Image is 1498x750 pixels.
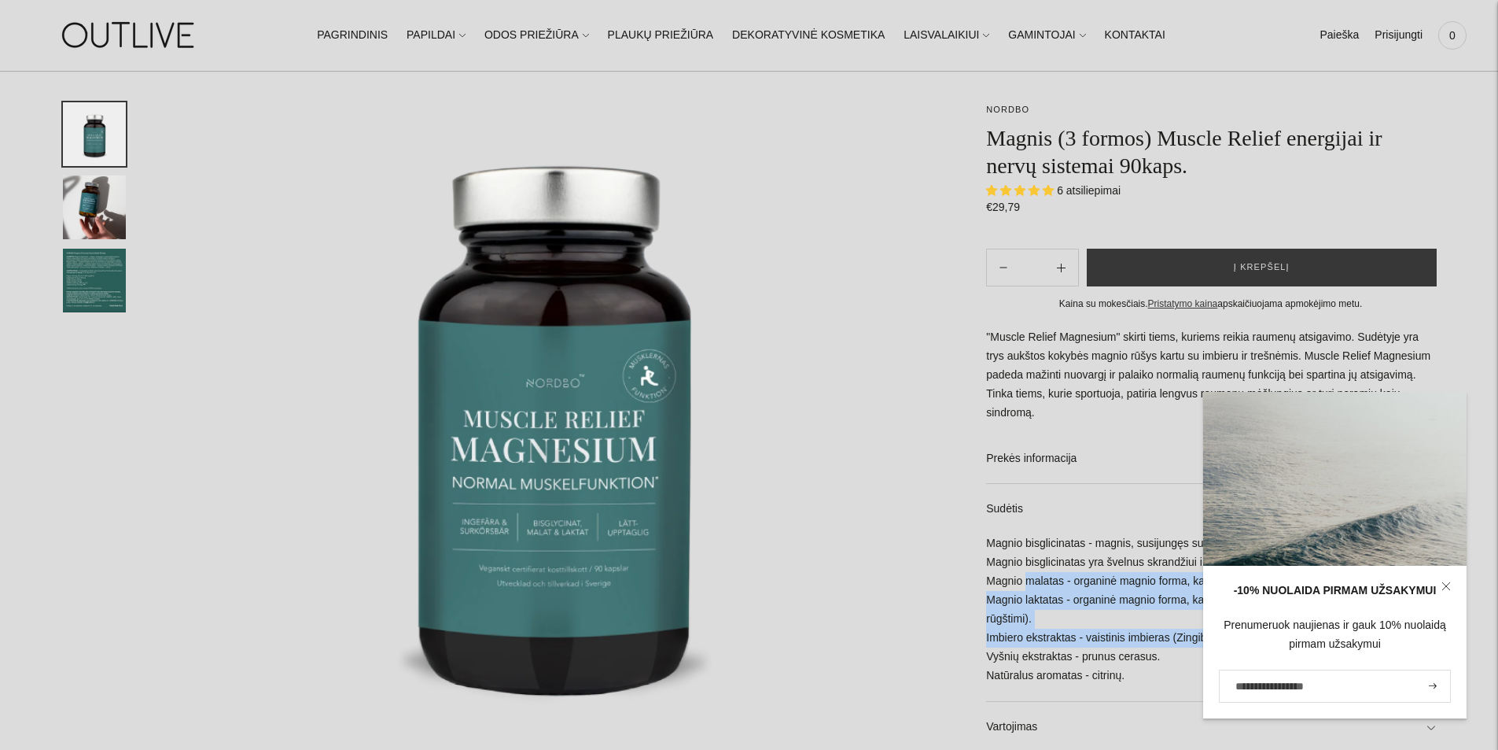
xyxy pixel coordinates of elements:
[1057,184,1121,197] span: 6 atsiliepimai
[986,124,1435,179] h1: Magnis (3 formos) Muscle Relief energijai ir nervų sistemai 90kaps.
[732,18,885,53] a: DEKORATYVINĖ KOSMETIKA
[1375,18,1423,53] a: Prisijungti
[987,249,1020,286] button: Add product quantity
[1219,582,1451,600] div: -10% NUOLAIDA PIRMAM UŽSAKYMUI
[1087,249,1437,286] button: Į krepšelį
[1044,249,1078,286] button: Subtract product quantity
[986,184,1057,197] span: 5.00 stars
[608,18,714,53] a: PLAUKŲ PRIEŽIŪRA
[1008,18,1085,53] a: GAMINTOJAI
[1438,18,1467,53] a: 0
[1319,18,1359,53] a: Paieška
[986,434,1435,484] a: Prekės informacija
[986,296,1435,312] div: Kaina su mokesčiais. apskaičiuojama apmokėjimo metu.
[986,201,1020,213] span: €29,79
[1020,257,1043,279] input: Product quantity
[63,102,126,166] button: Translation missing: en.general.accessibility.image_thumbail
[1234,260,1290,275] span: Į krepšelį
[1219,616,1451,654] div: Prenumeruok naujienas ir gauk 10% nuolaidą pirmam užsakymui
[317,18,388,53] a: PAGRINDINIS
[986,328,1435,423] p: "Muscle Relief Magnesium" skirti tiems, kuriems reikia raumenų atsigavimo. Sudėtyje yra trys aukš...
[986,484,1435,534] a: Sudėtis
[63,249,126,312] button: Translation missing: en.general.accessibility.image_thumbail
[31,8,228,62] img: OUTLIVE
[63,175,126,239] button: Translation missing: en.general.accessibility.image_thumbail
[986,105,1029,114] a: NORDBO
[904,18,989,53] a: LAISVALAIKIUI
[484,18,589,53] a: ODOS PRIEŽIŪRA
[1148,298,1218,309] a: Pristatymo kaina
[1441,24,1463,46] span: 0
[1105,18,1165,53] a: KONTAKTAI
[986,534,1435,701] div: Magnio bisglicinatas - magnis, susijungęs su aminorūgštimi glicinu. Magnio bisglicinatas yra švel...
[407,18,466,53] a: PAPILDAI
